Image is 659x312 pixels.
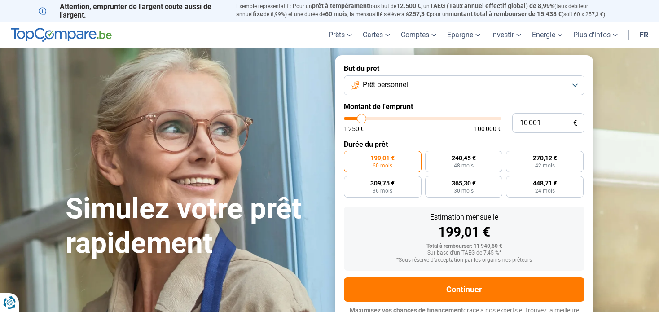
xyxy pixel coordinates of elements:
[373,163,392,168] span: 60 mois
[527,22,568,48] a: Énergie
[573,119,577,127] span: €
[452,180,476,186] span: 365,30 €
[344,140,584,149] label: Durée du prêt
[452,155,476,161] span: 240,45 €
[370,180,395,186] span: 309,75 €
[344,64,584,73] label: But du prêt
[39,2,225,19] p: Attention, emprunter de l'argent coûte aussi de l'argent.
[533,180,557,186] span: 448,71 €
[351,257,577,264] div: *Sous réserve d'acceptation par les organismes prêteurs
[454,163,474,168] span: 48 mois
[533,155,557,161] span: 270,12 €
[351,214,577,221] div: Estimation mensuelle
[535,188,555,193] span: 24 mois
[66,192,324,261] h1: Simulez votre prêt rapidement
[370,155,395,161] span: 199,01 €
[11,28,112,42] img: TopCompare
[395,22,442,48] a: Comptes
[454,188,474,193] span: 30 mois
[357,22,395,48] a: Cartes
[396,2,421,9] span: 12.500 €
[344,277,584,302] button: Continuer
[568,22,623,48] a: Plus d'infos
[236,2,620,18] p: Exemple représentatif : Pour un tous but de , un (taux débiteur annuel de 8,99%) et une durée de ...
[363,80,408,90] span: Prêt personnel
[448,10,562,18] span: montant total à rembourser de 15.438 €
[486,22,527,48] a: Investir
[344,102,584,111] label: Montant de l'emprunt
[344,75,584,95] button: Prêt personnel
[323,22,357,48] a: Prêts
[351,243,577,250] div: Total à rembourser: 11 940,60 €
[535,163,555,168] span: 42 mois
[409,10,430,18] span: 257,3 €
[442,22,486,48] a: Épargne
[430,2,554,9] span: TAEG (Taux annuel effectif global) de 8,99%
[634,22,654,48] a: fr
[351,250,577,256] div: Sur base d'un TAEG de 7,45 %*
[373,188,392,193] span: 36 mois
[312,2,369,9] span: prêt à tempérament
[253,10,264,18] span: fixe
[344,126,364,132] span: 1 250 €
[351,225,577,239] div: 199,01 €
[325,10,347,18] span: 60 mois
[474,126,501,132] span: 100 000 €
